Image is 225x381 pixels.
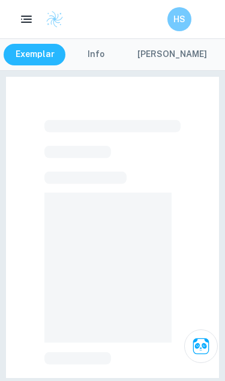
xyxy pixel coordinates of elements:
[69,44,123,65] button: Info
[173,13,187,26] h6: HS
[4,44,67,65] button: Exemplar
[38,10,64,28] a: Clastify logo
[125,44,219,65] button: [PERSON_NAME]
[167,7,191,31] button: HS
[46,10,64,28] img: Clastify logo
[184,329,218,363] button: Ask Clai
